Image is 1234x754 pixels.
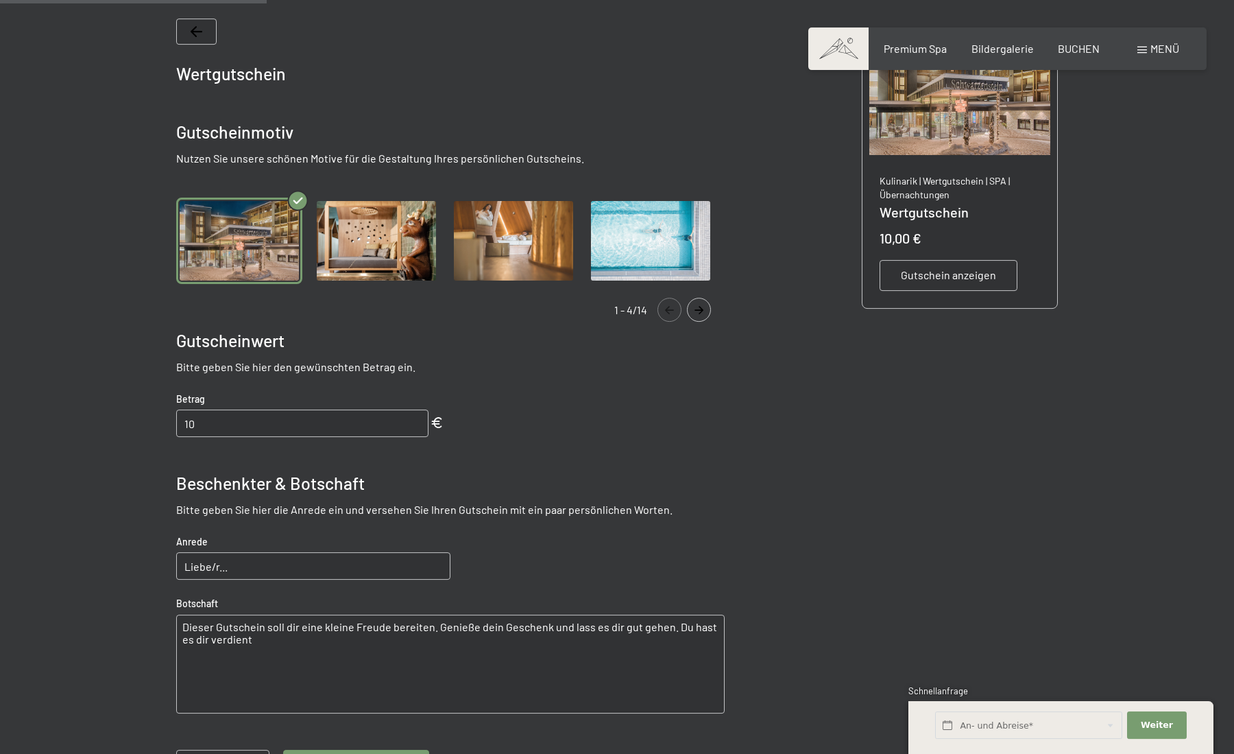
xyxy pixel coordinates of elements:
[1058,42,1100,55] a: BUCHEN
[908,685,968,696] span: Schnellanfrage
[1127,711,1186,740] button: Weiter
[1150,42,1179,55] span: Menü
[884,42,947,55] a: Premium Spa
[1141,719,1173,731] span: Weiter
[971,42,1034,55] a: Bildergalerie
